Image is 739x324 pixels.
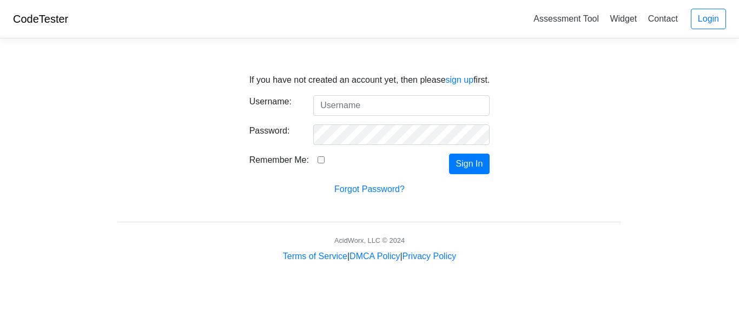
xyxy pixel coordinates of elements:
[644,10,682,28] a: Contact
[241,95,306,111] label: Username:
[249,74,490,87] p: If you have not created an account yet, then please first.
[349,252,400,261] a: DMCA Policy
[449,154,490,174] button: Sign In
[403,252,457,261] a: Privacy Policy
[13,13,68,25] a: CodeTester
[249,154,309,167] label: Remember Me:
[283,252,347,261] a: Terms of Service
[691,9,726,29] a: Login
[283,250,456,263] div: | |
[529,10,603,28] a: Assessment Tool
[334,184,405,194] a: Forgot Password?
[241,124,306,141] label: Password:
[334,235,405,246] div: AcidWorx, LLC © 2024
[313,95,490,116] input: Username
[605,10,641,28] a: Widget
[446,75,474,84] a: sign up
